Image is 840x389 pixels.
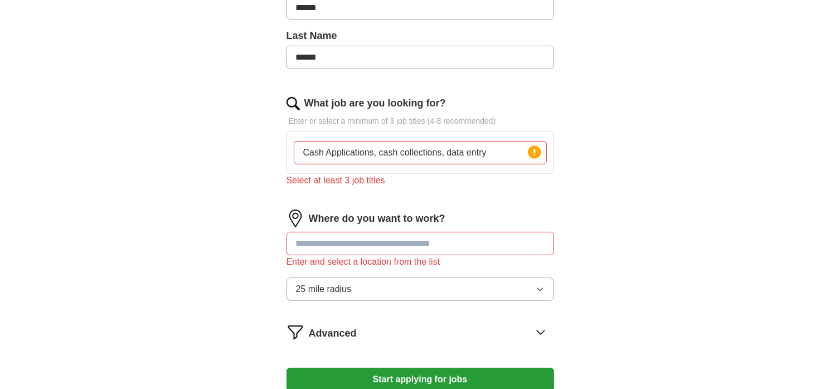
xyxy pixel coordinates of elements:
[287,28,554,43] label: Last Name
[287,210,304,227] img: location.png
[296,283,352,296] span: 25 mile radius
[287,174,554,187] div: Select at least 3 job titles
[309,211,445,226] label: Where do you want to work?
[287,323,304,341] img: filter
[287,255,554,269] div: Enter and select a location from the list
[294,141,547,164] input: Type a job title and press enter
[304,96,446,111] label: What job are you looking for?
[287,97,300,110] img: search.png
[309,326,357,341] span: Advanced
[287,278,554,301] button: 25 mile radius
[287,115,554,127] p: Enter or select a minimum of 3 job titles (4-8 recommended)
